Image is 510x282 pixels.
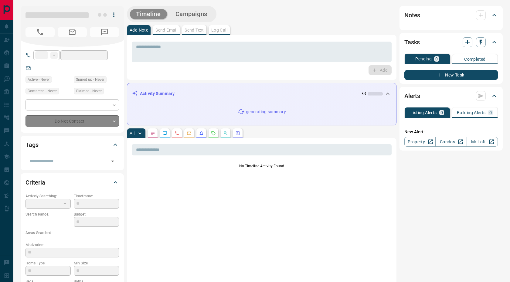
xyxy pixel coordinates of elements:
div: Notes [404,8,498,22]
h2: Tags [25,140,38,150]
p: Search Range: [25,212,71,217]
svg: Requests [211,131,216,136]
div: Alerts [404,89,498,103]
h2: Criteria [25,178,45,187]
p: Activity Summary [140,90,175,97]
p: 0 [440,110,443,115]
svg: Listing Alerts [199,131,204,136]
span: Claimed - Never [76,88,102,94]
p: generating summary [246,109,286,115]
svg: Calls [175,131,179,136]
p: Building Alerts [457,110,486,115]
svg: Lead Browsing Activity [162,131,167,136]
p: Budget: [74,212,119,217]
h2: Notes [404,10,420,20]
div: Criteria [25,175,119,190]
p: Areas Searched: [25,230,119,236]
span: Signed up - Never [76,76,104,83]
span: No Number [90,27,119,37]
p: Home Type: [25,260,71,266]
span: No Number [25,27,55,37]
a: -- [35,66,38,70]
p: Listing Alerts [410,110,437,115]
span: Contacted - Never [28,88,57,94]
p: Motivation: [25,242,119,248]
p: Actively Searching: [25,193,71,199]
h2: Alerts [404,91,420,101]
button: Campaigns [169,9,213,19]
p: 0 [435,57,438,61]
a: Condos [435,137,467,147]
button: New Task [404,70,498,80]
p: Min Size: [74,260,119,266]
div: Tags [25,138,119,152]
a: Mr.Loft [467,137,498,147]
div: Activity Summary [132,88,391,99]
p: 0 [489,110,492,115]
h2: Tasks [404,37,420,47]
svg: Agent Actions [235,131,240,136]
svg: Emails [187,131,192,136]
svg: Opportunities [223,131,228,136]
p: New Alert: [404,129,498,135]
button: Open [108,157,117,165]
div: Do Not Contact [25,115,119,127]
p: Add Note [130,28,148,32]
p: Completed [464,57,486,61]
p: Pending [415,57,432,61]
p: No Timeline Activity Found [132,163,392,169]
span: No Email [58,27,87,37]
p: -- - -- [25,217,71,227]
p: Timeframe: [74,193,119,199]
a: Property [404,137,436,147]
button: Timeline [130,9,167,19]
p: All [130,131,134,135]
svg: Notes [150,131,155,136]
span: Active - Never [28,76,50,83]
div: Tasks [404,35,498,49]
